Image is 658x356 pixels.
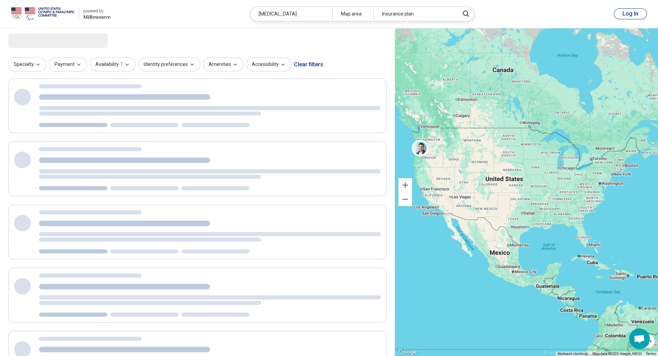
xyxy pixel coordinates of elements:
[83,8,111,14] div: powered by
[614,8,647,19] button: Log In
[8,33,66,47] span: Loading...
[629,328,650,349] a: Open chat
[398,192,412,206] button: Zoom out
[8,57,46,71] button: Specialty
[646,352,656,356] a: Terms (opens in new tab)
[294,56,323,73] div: Clear filters
[246,57,291,71] button: Accessibility
[11,6,75,22] img: USOPC
[11,6,111,22] a: USOPCpowered by
[373,7,455,21] div: Insurance plan
[592,352,642,356] span: Map data ©2025 Google, INEGI
[203,57,244,71] button: Amenities
[138,57,200,71] button: Identity preferences
[250,7,332,21] div: [MEDICAL_DATA]
[49,57,87,71] button: Payment
[120,61,123,68] span: 1
[398,178,412,192] button: Zoom in
[90,57,135,71] button: Availability1
[332,7,373,21] div: Map area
